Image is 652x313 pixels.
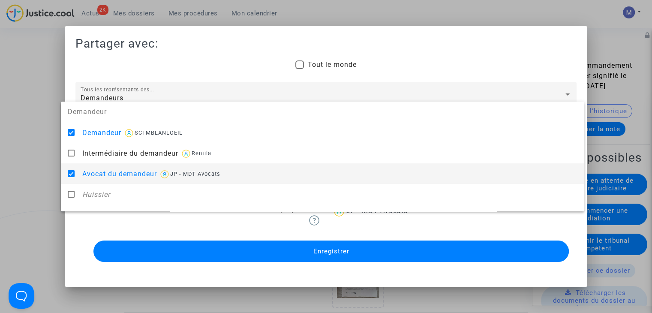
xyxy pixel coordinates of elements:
span: Demandeur [82,129,121,137]
div: SCI MBLANLOEIL [135,129,183,136]
div: Rentila [192,150,211,156]
img: icon-user.svg [159,169,170,180]
iframe: Help Scout Beacon - Open [9,283,34,309]
img: icon-user.svg [123,128,135,139]
span: Demandeur [61,102,584,122]
span: Intermédiaire du demandeur [82,149,178,157]
img: icon-user.svg [180,148,192,160]
div: JP - MDT Avocats [170,171,220,177]
span: Avocat du demandeur [82,170,157,178]
span: Huissier [82,190,110,199]
span: Avocat partenaire demandeur [82,211,183,219]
